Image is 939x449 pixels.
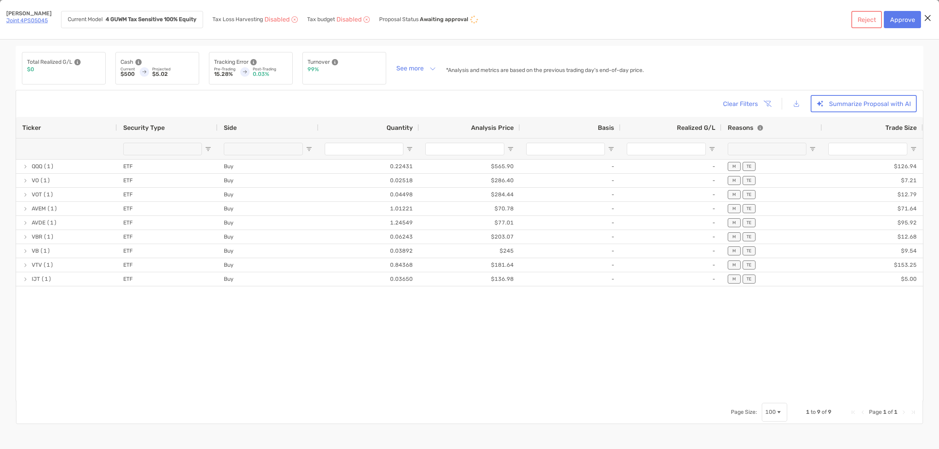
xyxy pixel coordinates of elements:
p: Total Realized G/L [27,57,72,67]
span: (1) [47,202,58,215]
p: TE [747,220,752,225]
p: $500 [121,72,135,77]
span: Side [224,124,237,131]
p: [PERSON_NAME] [6,11,52,16]
p: M [732,277,736,282]
p: Disabled [264,17,290,22]
div: - [520,174,621,187]
div: $126.94 [822,160,923,173]
button: Open Filter Menu [608,146,614,152]
span: Security Type [123,124,165,131]
div: - [621,174,721,187]
strong: 4 GUWM Tax Sensitive 100% Equity [106,16,196,23]
span: Page [869,409,882,415]
p: Pre-Trading [214,67,236,72]
div: $12.68 [822,230,923,244]
button: Open Filter Menu [306,146,312,152]
p: Current Model [68,17,103,22]
div: Buy [218,160,318,173]
div: $7.21 [822,174,923,187]
p: 15.28% [214,72,236,77]
p: M [732,262,736,268]
div: ETF [117,216,218,230]
div: Buy [218,230,318,244]
div: - [520,160,621,173]
div: Previous Page [860,409,866,415]
div: ETF [117,244,218,258]
div: 0.84368 [318,258,419,272]
span: Trade Size [885,124,917,131]
div: - [621,258,721,272]
button: Open Filter Menu [809,146,816,152]
div: $136.98 [419,272,520,286]
span: (1) [41,273,52,286]
div: $95.92 [822,216,923,230]
p: Cash [121,57,133,67]
span: (1) [43,188,54,201]
div: 0.06243 [318,230,419,244]
div: - [520,188,621,201]
span: AVEM [32,202,46,215]
div: - [621,188,721,201]
div: - [520,202,621,216]
div: - [520,216,621,230]
span: Analysis Price [471,124,514,131]
p: *Analysis and metrics are based on the previous trading day's end-of-day price. [446,68,644,73]
button: Open Filter Menu [910,146,917,152]
span: Ticker [22,124,41,131]
a: Joint 4PS05045 [6,17,48,24]
div: $70.78 [419,202,520,216]
div: $284.44 [419,188,520,201]
button: Approve [884,11,921,28]
div: - [520,272,621,286]
img: icon status [469,15,479,24]
div: ETF [117,272,218,286]
p: TE [747,248,752,253]
button: Open Filter Menu [205,146,211,152]
p: TE [747,206,752,211]
div: $77.01 [419,216,520,230]
p: Disabled [336,17,362,22]
div: - [621,230,721,244]
div: $565.90 [419,160,520,173]
div: ETF [117,230,218,244]
div: Page Size: [731,409,757,415]
div: Buy [218,188,318,201]
p: 99% [308,67,319,72]
p: M [732,248,736,253]
p: Tracking Error [214,57,248,67]
p: 0.03% [253,72,288,77]
div: $286.40 [419,174,520,187]
p: TE [747,234,752,239]
span: VO [32,174,39,187]
div: $245 [419,244,520,258]
span: (1) [43,259,54,271]
button: See more [390,61,442,75]
div: 0.03650 [318,272,419,286]
div: Buy [218,272,318,286]
p: Tax Loss Harvesting [212,17,263,22]
p: M [732,220,736,225]
div: Buy [218,244,318,258]
div: $153.25 [822,258,923,272]
button: Open Filter Menu [709,146,715,152]
button: Open Filter Menu [507,146,514,152]
div: 0.22431 [318,160,419,173]
div: - [520,258,621,272]
p: $0 [27,67,34,72]
input: Quantity Filter Input [325,143,403,155]
span: VB [32,244,39,257]
span: 9 [817,409,820,415]
p: Turnover [308,57,330,67]
span: (1) [40,174,50,187]
p: Proposal Status [379,16,419,23]
span: (1) [47,216,57,229]
div: Page Size [762,403,787,422]
span: 1 [806,409,809,415]
div: $181.64 [419,258,520,272]
p: TE [747,277,752,282]
input: Analysis Price Filter Input [425,143,504,155]
div: ETF [117,160,218,173]
div: Reasons [728,124,763,131]
div: ETF [117,174,218,187]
